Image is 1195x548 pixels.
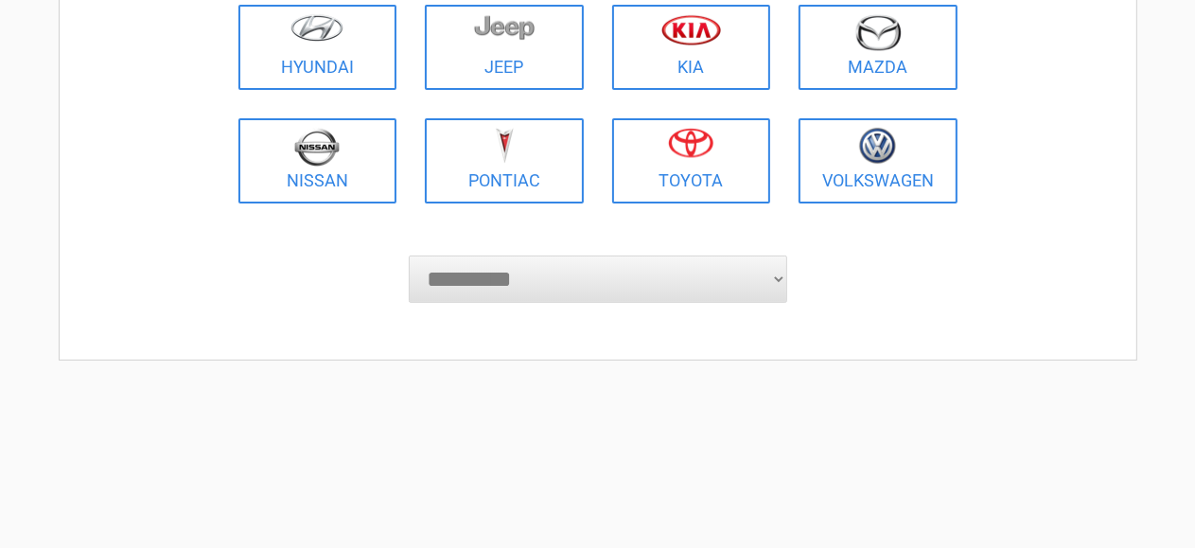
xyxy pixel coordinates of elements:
img: mazda [854,14,902,51]
a: Hyundai [238,5,397,90]
img: toyota [668,128,713,158]
a: Nissan [238,118,397,203]
a: Mazda [799,5,958,90]
img: hyundai [290,14,343,42]
a: Pontiac [425,118,584,203]
a: Volkswagen [799,118,958,203]
img: nissan [294,128,340,167]
a: Kia [612,5,771,90]
img: volkswagen [859,128,896,165]
a: Jeep [425,5,584,90]
img: jeep [474,14,535,41]
img: kia [661,14,721,45]
img: pontiac [495,128,514,164]
a: Toyota [612,118,771,203]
